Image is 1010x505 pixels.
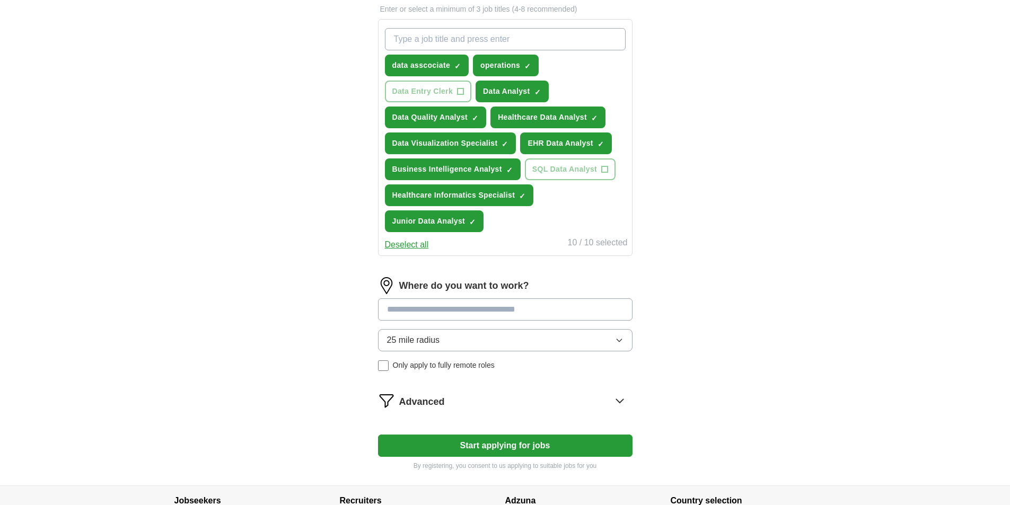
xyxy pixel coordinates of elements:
[392,164,502,175] span: Business Intelligence Analyst
[392,216,466,227] span: Junior Data Analyst
[385,210,484,232] button: Junior Data Analyst✓
[525,158,616,180] button: SQL Data Analyst
[399,279,529,293] label: Where do you want to work?
[378,4,633,15] p: Enter or select a minimum of 3 job titles (4-8 recommended)
[385,238,429,251] button: Deselect all
[532,164,597,175] span: SQL Data Analyst
[385,184,534,206] button: Healthcare Informatics Specialist✓
[378,360,389,371] input: Only apply to fully remote roles
[528,138,593,149] span: EHR Data Analyst
[385,132,516,154] button: Data Visualization Specialist✓
[568,236,628,251] div: 10 / 10 selected
[480,60,520,71] span: operations
[393,360,495,371] span: Only apply to fully remote roles
[519,192,525,200] span: ✓
[399,395,445,409] span: Advanced
[392,86,453,97] span: Data Entry Clerk
[490,107,605,128] button: Healthcare Data Analyst✓
[385,28,626,50] input: Type a job title and press enter
[473,55,539,76] button: operations✓
[520,132,611,154] button: EHR Data Analyst✓
[378,461,633,471] p: By registering, you consent to us applying to suitable jobs for you
[385,158,521,180] button: Business Intelligence Analyst✓
[598,140,604,148] span: ✓
[591,114,598,122] span: ✓
[378,392,395,409] img: filter
[524,62,531,70] span: ✓
[387,334,440,347] span: 25 mile radius
[392,112,468,123] span: Data Quality Analyst
[483,86,530,97] span: Data Analyst
[502,140,508,148] span: ✓
[472,114,478,122] span: ✓
[385,81,472,102] button: Data Entry Clerk
[385,107,487,128] button: Data Quality Analyst✓
[392,138,498,149] span: Data Visualization Specialist
[454,62,461,70] span: ✓
[498,112,587,123] span: Healthcare Data Analyst
[476,81,549,102] button: Data Analyst✓
[385,55,469,76] button: data asscociate✓
[378,329,633,351] button: 25 mile radius
[392,190,515,201] span: Healthcare Informatics Specialist
[392,60,451,71] span: data asscociate
[378,435,633,457] button: Start applying for jobs
[378,277,395,294] img: location.png
[534,88,541,96] span: ✓
[506,166,513,174] span: ✓
[469,218,476,226] span: ✓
